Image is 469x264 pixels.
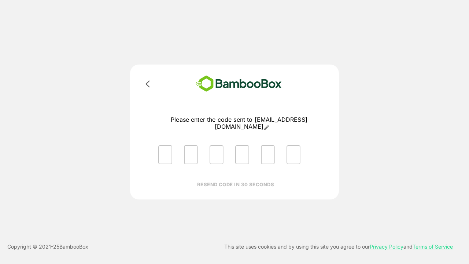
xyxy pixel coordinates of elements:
[184,145,198,164] input: Please enter OTP character 2
[210,145,224,164] input: Please enter OTP character 3
[152,116,326,131] p: Please enter the code sent to [EMAIL_ADDRESS][DOMAIN_NAME]
[370,243,403,250] a: Privacy Policy
[185,73,292,94] img: bamboobox
[7,242,88,251] p: Copyright © 2021- 25 BambooBox
[235,145,249,164] input: Please enter OTP character 4
[287,145,300,164] input: Please enter OTP character 6
[224,242,453,251] p: This site uses cookies and by using this site you agree to our and
[413,243,453,250] a: Terms of Service
[158,145,172,164] input: Please enter OTP character 1
[261,145,275,164] input: Please enter OTP character 5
